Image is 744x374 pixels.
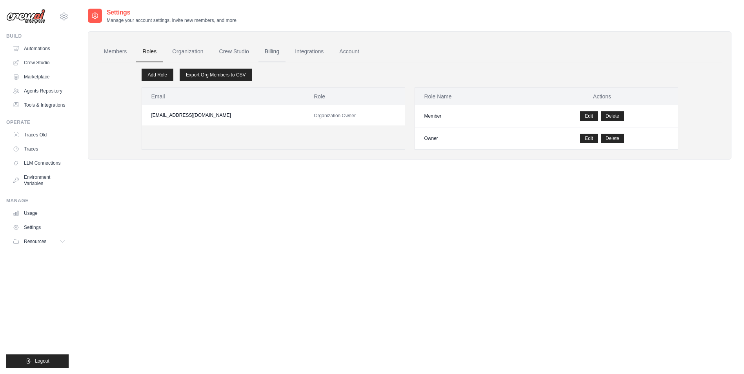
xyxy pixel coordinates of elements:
a: Agents Repository [9,85,69,97]
a: Members [98,41,133,62]
span: Logout [35,358,49,364]
div: Build [6,33,69,39]
a: Marketplace [9,71,69,83]
button: Delete [601,111,624,121]
div: Operate [6,119,69,125]
span: Resources [24,238,46,245]
a: Roles [136,41,163,62]
a: Edit [580,111,598,121]
a: Crew Studio [9,56,69,69]
p: Manage your account settings, invite new members, and more. [107,17,238,24]
a: Add Role [142,69,173,81]
a: Environment Variables [9,171,69,190]
a: Edit [580,134,598,143]
td: Member [415,105,527,127]
td: [EMAIL_ADDRESS][DOMAIN_NAME] [142,105,305,125]
a: Billing [258,41,286,62]
a: Usage [9,207,69,220]
a: Tools & Integrations [9,99,69,111]
a: Crew Studio [213,41,255,62]
a: Export Org Members to CSV [180,69,252,81]
a: Integrations [289,41,330,62]
button: Logout [6,354,69,368]
div: Manage [6,198,69,204]
td: Owner [415,127,527,150]
h2: Settings [107,8,238,17]
th: Role [304,88,404,105]
img: Logo [6,9,45,24]
a: Traces Old [9,129,69,141]
span: Organization Owner [314,113,356,118]
a: Account [333,41,366,62]
th: Email [142,88,305,105]
a: Traces [9,143,69,155]
button: Resources [9,235,69,248]
th: Actions [527,88,678,105]
a: Settings [9,221,69,234]
a: Automations [9,42,69,55]
th: Role Name [415,88,527,105]
a: LLM Connections [9,157,69,169]
button: Delete [601,134,624,143]
a: Organization [166,41,209,62]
